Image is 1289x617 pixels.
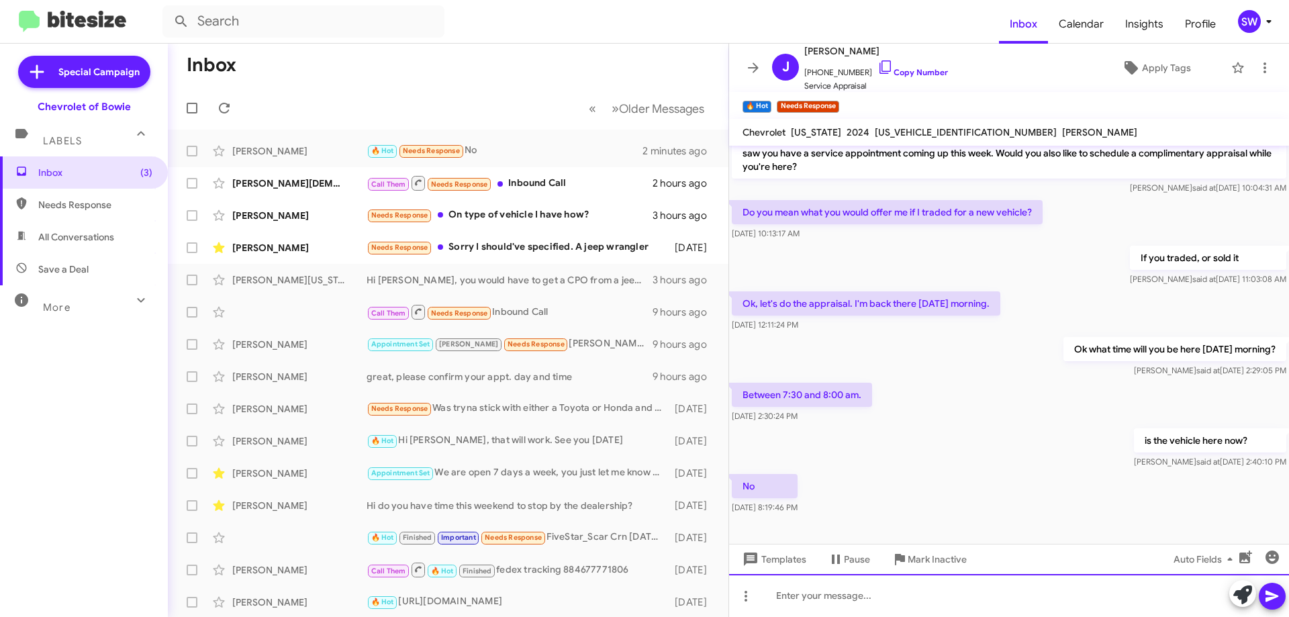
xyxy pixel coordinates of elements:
[403,533,432,542] span: Finished
[653,209,718,222] div: 3 hours ago
[43,135,82,147] span: Labels
[367,594,668,610] div: [URL][DOMAIN_NAME]
[1134,457,1286,467] span: [PERSON_NAME] [DATE] 2:40:10 PM
[732,128,1286,179] p: Hi [PERSON_NAME], it's [PERSON_NAME], Manager at Ourisman Chevrolet of Bowie. Just getting ready ...
[371,340,430,348] span: Appointment Set
[371,404,428,413] span: Needs Response
[371,309,406,318] span: Call Them
[1134,365,1286,375] span: [PERSON_NAME] [DATE] 2:29:05 PM
[371,598,394,606] span: 🔥 Hot
[743,126,785,138] span: Chevrolet
[668,499,718,512] div: [DATE]
[804,59,948,79] span: [PHONE_NUMBER]
[38,263,89,276] span: Save a Deal
[1114,5,1174,44] span: Insights
[732,291,1000,316] p: Ok, let's do the appraisal. I'm back there [DATE] morning.
[732,228,800,238] span: [DATE] 10:13:17 AM
[441,533,476,542] span: Important
[653,273,718,287] div: 3 hours ago
[403,146,460,155] span: Needs Response
[439,340,499,348] span: [PERSON_NAME]
[232,177,367,190] div: [PERSON_NAME][DEMOGRAPHIC_DATA]
[999,5,1048,44] a: Inbox
[604,95,712,122] button: Next
[232,499,367,512] div: [PERSON_NAME]
[732,383,872,407] p: Between 7:30 and 8:00 am.
[581,95,712,122] nav: Page navigation example
[1063,337,1286,361] p: Ok what time will you be here [DATE] morning?
[1174,5,1227,44] a: Profile
[367,401,668,416] div: Was tryna stick with either a Toyota or Honda and no more then 13000
[668,531,718,544] div: [DATE]
[877,67,948,77] a: Copy Number
[431,180,488,189] span: Needs Response
[367,207,653,223] div: On type of vehicle I have how?
[668,467,718,480] div: [DATE]
[232,241,367,254] div: [PERSON_NAME]
[367,175,653,191] div: Inbound Call
[908,547,967,571] span: Mark Inactive
[1048,5,1114,44] span: Calendar
[367,273,653,287] div: Hi [PERSON_NAME], you would have to get a CPO from a jeep dealer.
[881,547,977,571] button: Mark Inactive
[1130,274,1286,284] span: [PERSON_NAME] [DATE] 11:03:08 AM
[729,547,817,571] button: Templates
[232,370,367,383] div: [PERSON_NAME]
[653,177,718,190] div: 2 hours ago
[508,340,565,348] span: Needs Response
[367,433,668,448] div: Hi [PERSON_NAME], that will work. See you [DATE]
[38,100,131,113] div: Chevrolet of Bowie
[732,411,798,421] span: [DATE] 2:30:24 PM
[581,95,604,122] button: Previous
[1192,274,1216,284] span: said at
[875,126,1057,138] span: [US_VEHICLE_IDENTIFICATION_NUMBER]
[232,273,367,287] div: [PERSON_NAME][US_STATE]
[642,144,718,158] div: 2 minutes ago
[732,200,1043,224] p: Do you mean what you would offer me if I traded for a new vehicle?
[232,402,367,416] div: [PERSON_NAME]
[232,467,367,480] div: [PERSON_NAME]
[653,370,718,383] div: 9 hours ago
[668,241,718,254] div: [DATE]
[463,567,492,575] span: Finished
[732,320,798,330] span: [DATE] 12:11:24 PM
[431,567,454,575] span: 🔥 Hot
[1174,547,1238,571] span: Auto Fields
[367,499,668,512] div: Hi do you have time this weekend to stop by the dealership?
[1196,457,1220,467] span: said at
[140,166,152,179] span: (3)
[38,198,152,211] span: Needs Response
[367,465,668,481] div: We are open 7 days a week, you just let me know when you can make it and we can make sure we are ...
[1238,10,1261,33] div: SW
[371,469,430,477] span: Appointment Set
[367,303,653,320] div: Inbound Call
[431,309,488,318] span: Needs Response
[619,101,704,116] span: Older Messages
[777,101,839,113] small: Needs Response
[367,143,642,158] div: No
[367,561,668,578] div: fedex tracking 884677771806
[743,101,771,113] small: 🔥 Hot
[782,56,790,78] span: J
[367,336,653,352] div: [PERSON_NAME] I need reschedule I have family matters that I have to handle
[232,209,367,222] div: [PERSON_NAME]
[367,530,668,545] div: FiveStar_Scar Crn [DATE] $3.73 -2.5 Crn [DATE] $3.73 -2.5 Bns [DATE] $9.31 -1.0 Bns [DATE] $9.31 ...
[1192,183,1216,193] span: said at
[668,402,718,416] div: [DATE]
[485,533,542,542] span: Needs Response
[740,547,806,571] span: Templates
[58,65,140,79] span: Special Campaign
[371,211,428,220] span: Needs Response
[232,563,367,577] div: [PERSON_NAME]
[668,434,718,448] div: [DATE]
[668,596,718,609] div: [DATE]
[162,5,444,38] input: Search
[1134,428,1286,453] p: is the vehicle here now?
[732,502,798,512] span: [DATE] 8:19:46 PM
[612,100,619,117] span: »
[38,230,114,244] span: All Conversations
[18,56,150,88] a: Special Campaign
[367,370,653,383] div: great, please confirm your appt. day and time
[589,100,596,117] span: «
